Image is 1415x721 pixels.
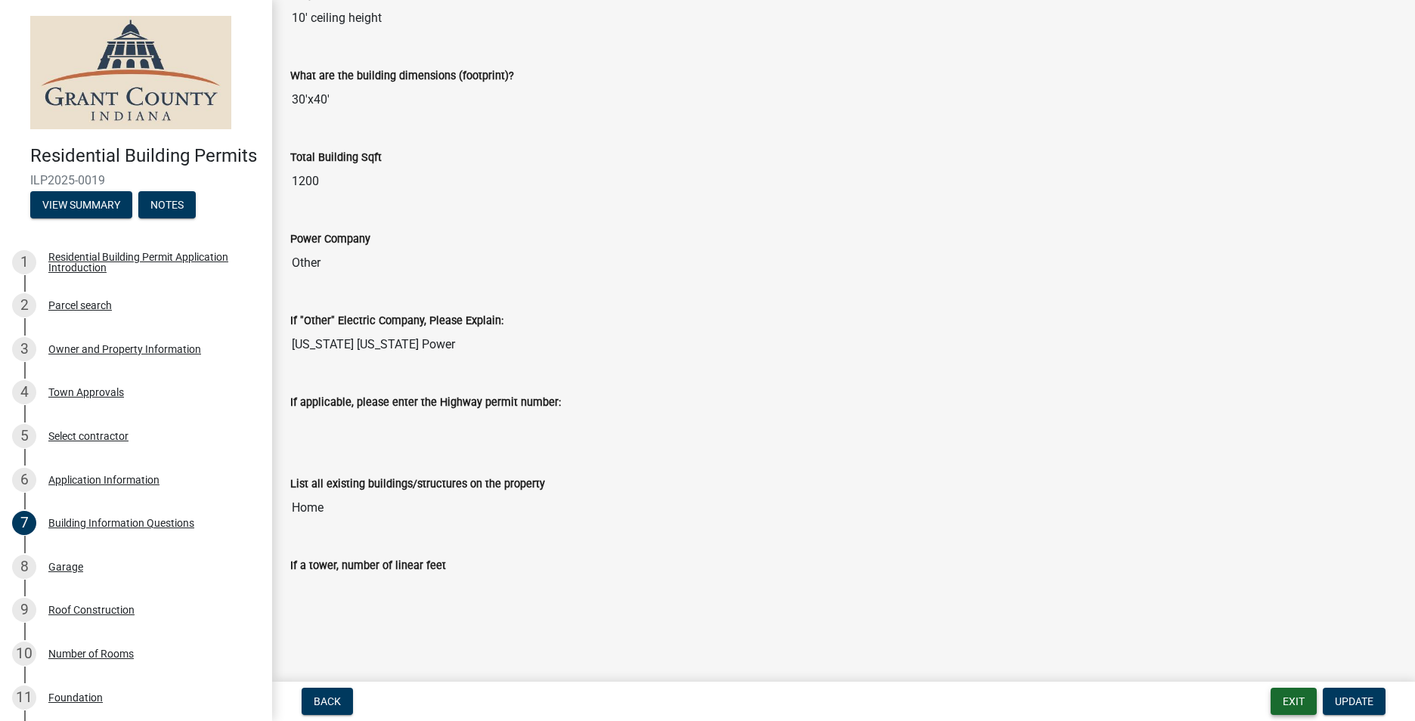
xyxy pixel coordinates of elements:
[48,344,201,354] div: Owner and Property Information
[290,398,561,408] label: If applicable, please enter the Highway permit number:
[12,424,36,448] div: 5
[48,387,124,398] div: Town Approvals
[290,561,446,571] label: If a tower, number of linear feet
[48,692,103,703] div: Foundation
[1271,688,1317,715] button: Exit
[290,479,545,490] label: List all existing buildings/structures on the property
[1323,688,1386,715] button: Update
[48,518,194,528] div: Building Information Questions
[48,605,135,615] div: Roof Construction
[314,695,341,707] span: Back
[12,250,36,274] div: 1
[12,468,36,492] div: 6
[12,293,36,317] div: 2
[290,234,370,245] label: Power Company
[30,191,132,218] button: View Summary
[48,252,248,273] div: Residential Building Permit Application Introduction
[48,431,128,441] div: Select contractor
[48,562,83,572] div: Garage
[1335,695,1373,707] span: Update
[30,173,242,187] span: ILP2025-0019
[48,300,112,311] div: Parcel search
[138,191,196,218] button: Notes
[12,642,36,666] div: 10
[138,200,196,212] wm-modal-confirm: Notes
[12,337,36,361] div: 3
[30,16,231,129] img: Grant County, Indiana
[12,380,36,404] div: 4
[12,598,36,622] div: 9
[302,688,353,715] button: Back
[48,475,159,485] div: Application Information
[12,685,36,710] div: 11
[30,200,132,212] wm-modal-confirm: Summary
[290,316,503,326] label: If "Other" Electric Company, Please Explain:
[12,555,36,579] div: 8
[48,648,134,659] div: Number of Rooms
[30,145,260,167] h4: Residential Building Permits
[12,511,36,535] div: 7
[290,71,514,82] label: What are the building dimensions (footprint)?
[290,153,382,163] label: Total Building Sqft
